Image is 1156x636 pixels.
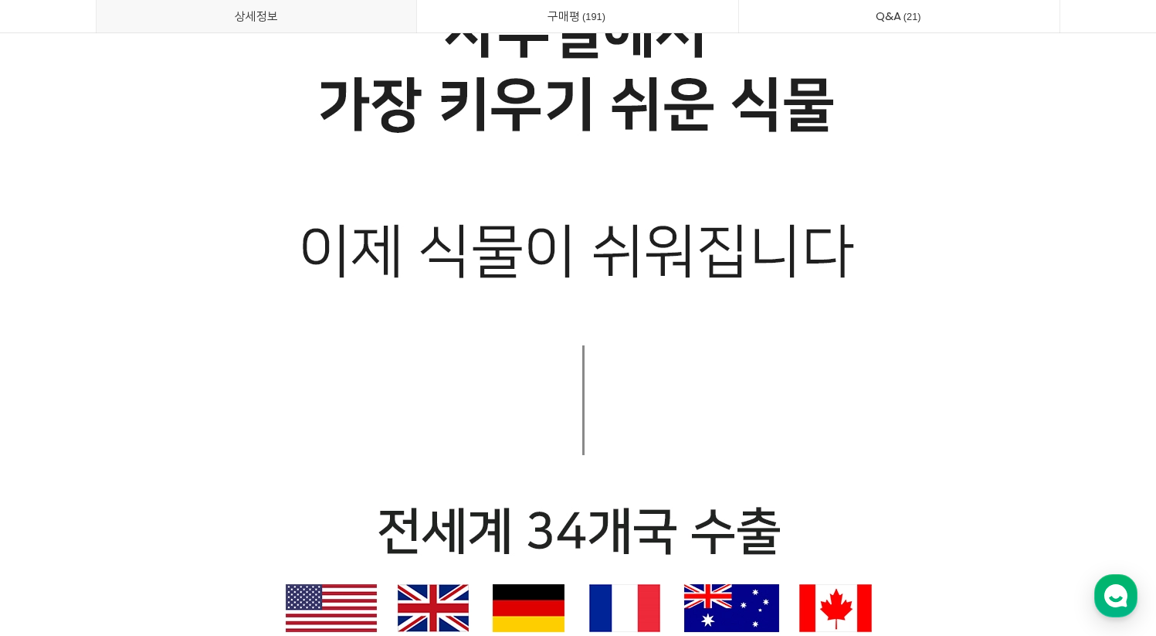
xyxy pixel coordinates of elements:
[141,514,160,526] span: 대화
[102,490,199,529] a: 대화
[199,490,297,529] a: 설정
[239,513,257,525] span: 설정
[49,513,58,525] span: 홈
[5,490,102,529] a: 홈
[580,9,608,25] span: 191
[901,9,924,25] span: 21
